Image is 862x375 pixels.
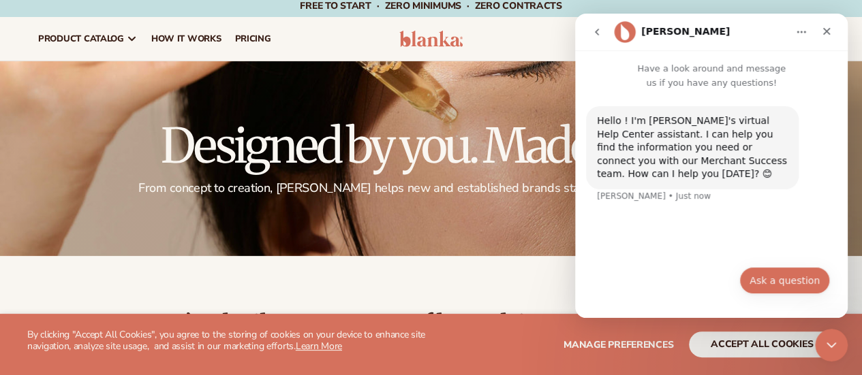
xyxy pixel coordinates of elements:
a: Learn More [296,340,342,353]
span: pricing [234,33,271,44]
a: How It Works [144,17,228,61]
button: Manage preferences [564,331,673,357]
span: Manage preferences [564,338,673,351]
h1: Designed by you. Made by us. [38,122,824,169]
iframe: Intercom live chat [575,14,848,318]
a: pricing [228,17,277,61]
h2: We’ve built a new way of launching a beauty line: [38,310,824,340]
p: By clicking "Accept All Cookies", you agree to the storing of cookies on your device to enhance s... [27,329,431,353]
iframe: Intercom live chat [815,329,848,361]
a: product catalog [31,17,144,61]
p: From concept to creation, [PERSON_NAME] helps new and established brands start a makeup line with... [38,180,824,196]
span: How It Works [151,33,221,44]
button: accept all cookies [689,331,835,357]
span: product catalog [38,33,124,44]
img: logo [399,31,463,47]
